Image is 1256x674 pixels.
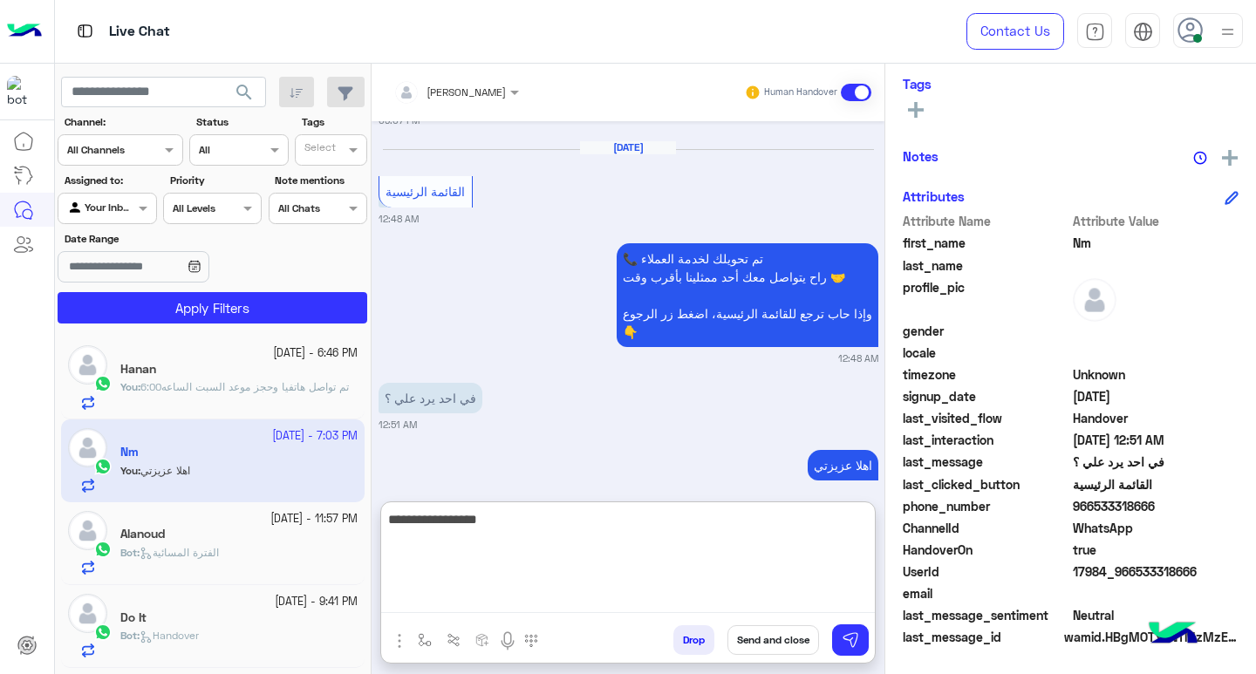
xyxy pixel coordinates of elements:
[842,631,859,649] img: send message
[275,173,365,188] label: Note mentions
[58,292,367,323] button: Apply Filters
[1073,519,1239,537] span: 2
[1077,13,1112,50] a: tab
[1073,606,1239,624] span: 0
[411,625,440,654] button: select flow
[109,20,170,44] p: Live Chat
[418,633,432,647] img: select flow
[120,380,138,393] span: You
[1073,365,1239,384] span: Unknown
[196,114,286,130] label: Status
[94,541,112,558] img: WhatsApp
[1073,562,1239,581] span: 17984_966533318666
[808,450,878,480] p: 8/10/2025, 7:03 PM
[74,20,96,42] img: tab
[903,387,1069,405] span: signup_date
[120,610,147,625] h5: Do It
[903,453,1069,471] span: last_message
[1073,234,1239,252] span: Nm
[1064,628,1239,646] span: wamid.HBgMOTY2NTMzMzE4NjY2FQIAEhgUM0E5OEE3OTc2RTM3MTRDNDUxQjUA
[673,625,714,655] button: Drop
[1193,151,1207,165] img: notes
[497,630,518,651] img: send voice note
[1073,584,1239,603] span: null
[1133,22,1153,42] img: tab
[727,625,819,655] button: Send and close
[389,630,410,651] img: send attachment
[302,114,365,130] label: Tags
[1073,278,1116,322] img: defaultAdmin.png
[903,497,1069,515] span: phone_number
[903,234,1069,252] span: first_name
[903,188,965,204] h6: Attributes
[427,85,506,99] span: [PERSON_NAME]
[1073,453,1239,471] span: في احد يرد علي ؟
[65,231,260,247] label: Date Range
[903,606,1069,624] span: last_message_sentiment
[120,380,140,393] b: :
[966,13,1064,50] a: Contact Us
[580,141,676,153] h6: [DATE]
[170,173,260,188] label: Priority
[7,13,42,50] img: Logo
[1073,475,1239,494] span: القائمة الرئيسية
[120,629,140,642] b: :
[1217,21,1239,43] img: profile
[1073,212,1239,230] span: Attribute Value
[903,541,1069,559] span: HandoverOn
[1073,409,1239,427] span: Handover
[65,173,154,188] label: Assigned to:
[468,625,497,654] button: create order
[903,562,1069,581] span: UserId
[120,546,137,559] span: Bot
[903,212,1069,230] span: Attribute Name
[475,633,489,647] img: create order
[94,623,112,641] img: WhatsApp
[1073,387,1239,405] span: 2025-10-07T16:15:55.918Z
[1222,150,1238,166] img: add
[120,362,156,377] h5: Hanan
[1073,431,1239,449] span: 2025-10-07T21:51:35.431Z
[1073,344,1239,362] span: null
[903,519,1069,537] span: ChannelId
[440,625,468,654] button: Trigger scenario
[1143,604,1204,665] img: hulul-logo.png
[140,546,219,559] span: الفترة المسائية
[386,184,465,199] span: القائمة الرئيسية
[838,351,878,365] small: 12:48 AM
[302,140,336,160] div: Select
[524,634,538,648] img: make a call
[223,77,266,114] button: search
[903,344,1069,362] span: locale
[903,409,1069,427] span: last_visited_flow
[903,365,1069,384] span: timezone
[1073,322,1239,340] span: null
[903,475,1069,494] span: last_clicked_button
[903,76,1239,92] h6: Tags
[1073,541,1239,559] span: true
[68,345,107,385] img: defaultAdmin.png
[903,278,1069,318] span: profile_pic
[120,546,140,559] b: :
[903,148,939,164] h6: Notes
[120,629,137,642] span: Bot
[94,375,112,392] img: WhatsApp
[379,212,419,226] small: 12:48 AM
[617,243,878,347] p: 8/10/2025, 12:48 AM
[903,584,1069,603] span: email
[1073,497,1239,515] span: 966533318666
[140,380,349,393] span: تم تواصل هاتفيا وحجز موعد السبت الساعه6:00
[234,82,255,103] span: search
[1085,22,1105,42] img: tab
[275,594,358,610] small: [DATE] - 9:41 PM
[447,633,461,647] img: Trigger scenario
[68,594,107,633] img: defaultAdmin.png
[379,113,420,127] small: 09:07 PM
[273,345,358,362] small: [DATE] - 6:46 PM
[65,114,181,130] label: Channel:
[379,418,417,432] small: 12:51 AM
[903,628,1061,646] span: last_message_id
[7,76,38,107] img: 177882628735456
[270,511,358,528] small: [DATE] - 11:57 PM
[140,629,199,642] span: Handover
